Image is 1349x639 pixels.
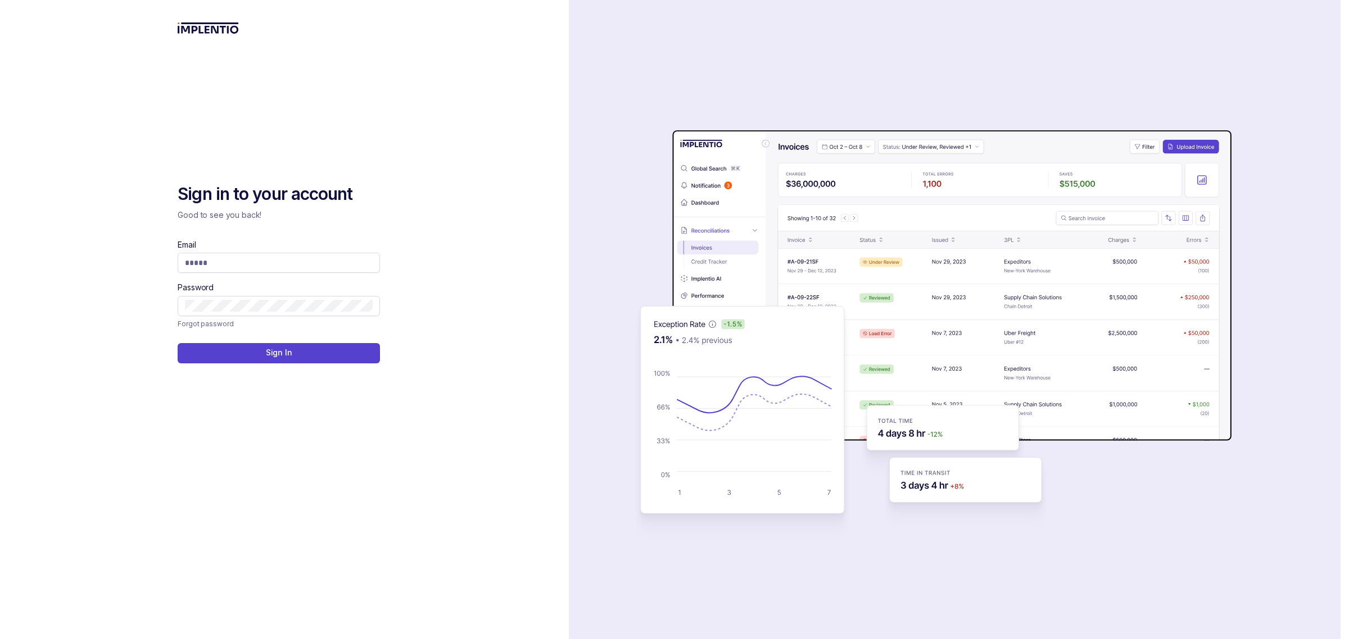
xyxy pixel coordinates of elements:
h2: Sign in to your account [178,183,380,206]
a: Link Forgot password [178,318,233,330]
p: Forgot password [178,318,233,330]
button: Sign In [178,343,380,363]
p: Sign In [266,347,292,358]
p: Good to see you back! [178,209,380,221]
img: signin-background.svg [601,95,1236,544]
img: logo [178,22,239,34]
label: Password [178,282,214,293]
label: Email [178,239,196,250]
